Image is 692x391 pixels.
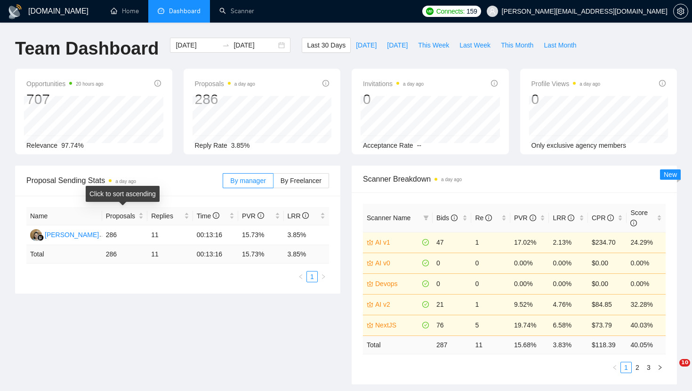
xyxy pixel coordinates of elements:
[568,215,574,221] span: info-circle
[86,186,160,202] div: Click to sort ascending
[238,225,283,245] td: 15.73%
[609,362,620,373] li: Previous Page
[367,260,373,266] span: crown
[510,273,549,294] td: 0.00%
[627,253,666,273] td: 0.00%
[632,362,643,373] a: 2
[367,280,373,287] span: crown
[471,315,510,335] td: 5
[382,38,413,53] button: [DATE]
[418,40,449,50] span: This Week
[496,38,539,53] button: This Month
[375,279,420,289] a: Devops
[307,271,317,282] a: 1
[491,80,498,87] span: info-circle
[549,253,588,273] td: 0.00%
[306,271,318,282] li: 1
[281,177,322,184] span: By Freelancer
[549,294,588,315] td: 4.76%
[657,365,663,370] span: right
[193,225,238,245] td: 00:13:16
[413,38,454,53] button: This Week
[510,335,549,354] td: 15.68 %
[609,362,620,373] button: left
[307,40,346,50] span: Last 30 Days
[471,273,510,294] td: 0
[193,245,238,263] td: 00:13:16
[375,320,420,330] a: NextJS
[549,232,588,253] td: 2.13%
[403,81,424,87] time: a day ago
[302,38,351,53] button: Last 30 Days
[659,80,666,87] span: info-circle
[421,211,431,225] span: filter
[549,273,588,294] td: 0.00%
[664,171,677,178] span: New
[363,335,433,354] td: Total
[26,142,57,149] span: Relevance
[514,214,536,222] span: PVR
[8,4,23,19] img: logo
[679,359,690,367] span: 10
[318,271,329,282] button: right
[302,212,309,219] span: info-circle
[257,212,264,219] span: info-circle
[147,225,193,245] td: 11
[195,90,255,108] div: 286
[451,215,458,221] span: info-circle
[367,239,373,246] span: crown
[238,245,283,263] td: 15.73 %
[588,315,627,335] td: $73.79
[26,245,102,263] td: Total
[295,271,306,282] button: left
[588,253,627,273] td: $0.00
[579,81,600,87] time: a day ago
[284,225,330,245] td: 3.85%
[433,273,472,294] td: 0
[632,362,643,373] li: 2
[375,258,420,268] a: AI v0
[26,175,223,186] span: Proposal Sending Stats
[151,211,182,221] span: Replies
[510,253,549,273] td: 0.00%
[106,211,137,221] span: Proposals
[288,212,309,220] span: LRR
[501,40,533,50] span: This Month
[654,362,666,373] li: Next Page
[318,271,329,282] li: Next Page
[510,315,549,335] td: 19.74%
[61,142,83,149] span: 97.74%
[234,81,255,87] time: a day ago
[375,237,420,247] a: AI v1
[102,225,147,245] td: 286
[154,80,161,87] span: info-circle
[588,335,627,354] td: $ 118.39
[660,359,683,382] iframe: Intercom live chat
[422,239,429,246] span: check-circle
[375,299,420,310] a: AI v2
[459,40,491,50] span: Last Week
[321,274,326,279] span: right
[26,207,102,225] th: Name
[433,315,472,335] td: 76
[471,294,510,315] td: 1
[219,7,254,15] a: searchScanner
[15,38,159,60] h1: Team Dashboard
[607,215,614,221] span: info-circle
[627,335,666,354] td: 40.05 %
[367,214,410,222] span: Scanner Name
[222,41,230,49] span: swap-right
[367,322,373,328] span: crown
[195,142,227,149] span: Reply Rate
[363,142,413,149] span: Acceptance Rate
[422,301,429,308] span: check-circle
[612,365,618,370] span: left
[441,177,462,182] time: a day ago
[433,253,472,273] td: 0
[169,7,201,15] span: Dashboard
[284,245,330,263] td: 3.85 %
[544,40,576,50] span: Last Month
[549,315,588,335] td: 6.58%
[588,273,627,294] td: $0.00
[433,335,472,354] td: 287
